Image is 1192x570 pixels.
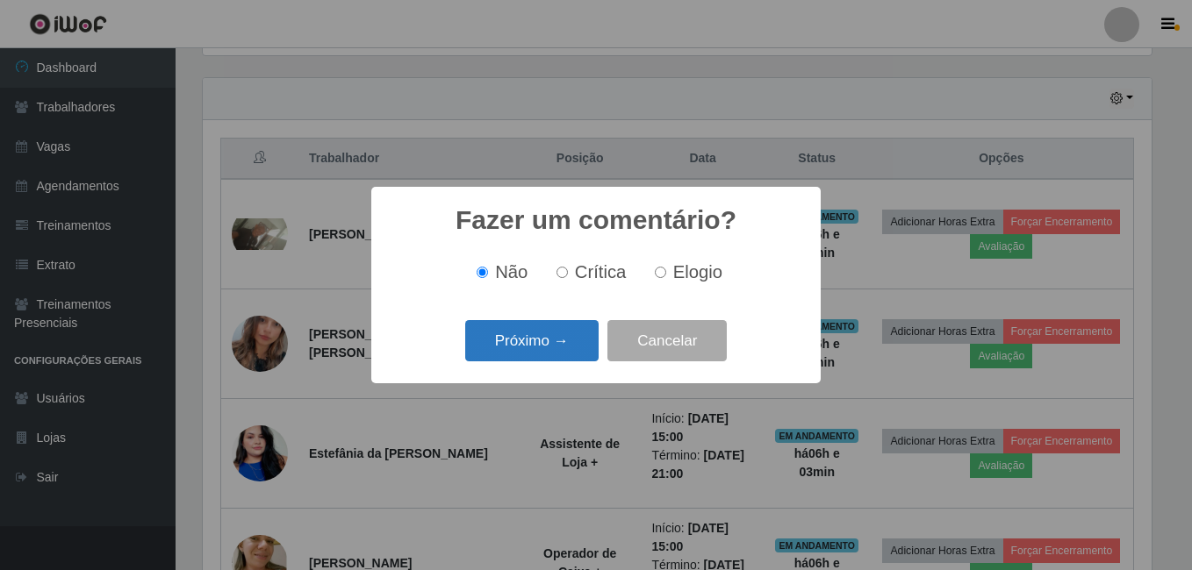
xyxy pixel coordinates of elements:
span: Crítica [575,262,627,281]
input: Crítica [557,267,568,278]
span: Não [495,262,528,281]
input: Elogio [655,267,666,278]
h2: Fazer um comentário? [456,204,736,236]
span: Elogio [673,262,722,281]
input: Não [477,267,488,278]
button: Próximo → [465,320,599,361]
button: Cancelar [607,320,727,361]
